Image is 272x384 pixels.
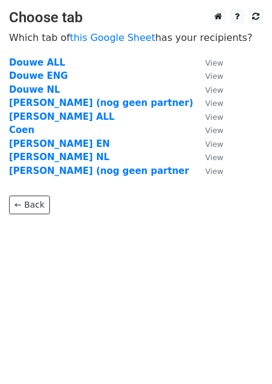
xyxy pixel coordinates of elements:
[193,70,223,81] a: View
[193,166,223,176] a: View
[9,57,65,68] a: Douwe ALL
[205,126,223,135] small: View
[205,72,223,81] small: View
[205,113,223,122] small: View
[205,153,223,162] small: View
[205,58,223,67] small: View
[70,32,155,43] a: this Google Sheet
[193,98,223,108] a: View
[193,111,223,122] a: View
[205,167,223,176] small: View
[9,196,50,214] a: ← Back
[9,152,110,163] a: [PERSON_NAME] NL
[9,70,68,81] a: Douwe ENG
[9,31,263,44] p: Which tab of has your recipients?
[205,140,223,149] small: View
[9,111,114,122] a: [PERSON_NAME] ALL
[193,125,223,135] a: View
[9,98,193,108] a: [PERSON_NAME] (nog geen partner)
[9,138,110,149] a: [PERSON_NAME] EN
[205,85,223,94] small: View
[193,138,223,149] a: View
[193,84,223,95] a: View
[9,84,60,95] a: Douwe NL
[9,9,263,26] h3: Choose tab
[193,152,223,163] a: View
[205,99,223,108] small: View
[9,125,34,135] a: Coen
[193,57,223,68] a: View
[9,166,189,176] a: [PERSON_NAME] (nog geen partner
